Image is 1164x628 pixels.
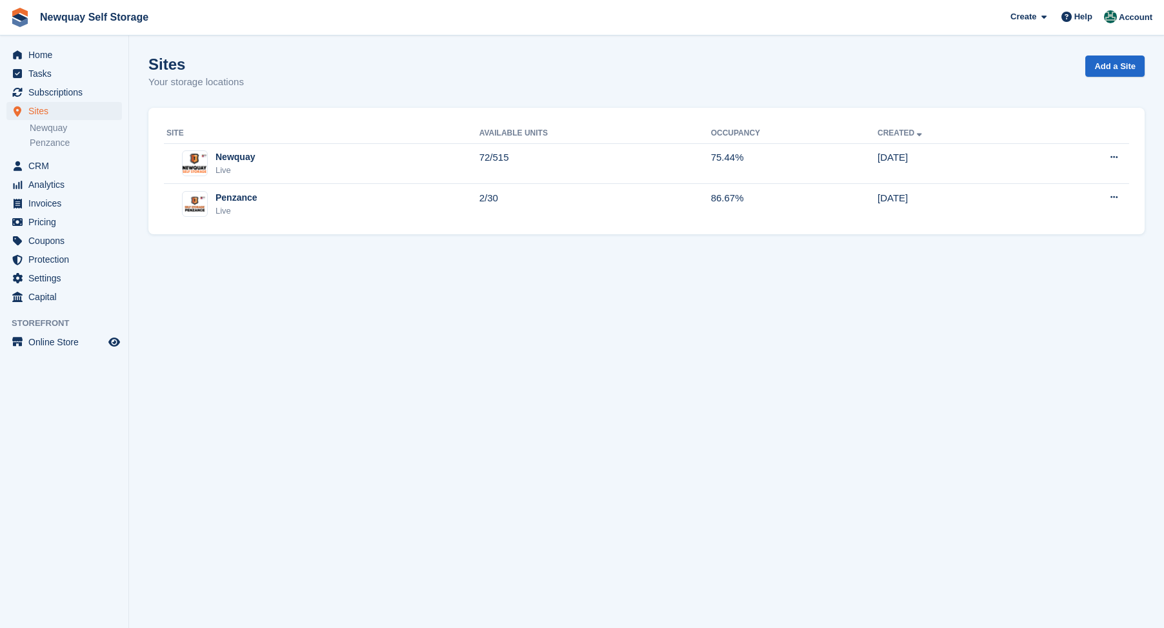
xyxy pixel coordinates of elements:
[6,176,122,194] a: menu
[106,334,122,350] a: Preview store
[28,46,106,64] span: Home
[28,288,106,306] span: Capital
[183,154,207,172] img: Image of Newquay site
[30,137,122,149] a: Penzance
[711,123,878,144] th: Occupancy
[6,194,122,212] a: menu
[164,123,479,144] th: Site
[6,269,122,287] a: menu
[183,195,207,214] img: Image of Penzance site
[6,250,122,268] a: menu
[6,102,122,120] a: menu
[878,128,925,137] a: Created
[6,157,122,175] a: menu
[28,65,106,83] span: Tasks
[6,83,122,101] a: menu
[28,176,106,194] span: Analytics
[6,333,122,351] a: menu
[28,232,106,250] span: Coupons
[28,157,106,175] span: CRM
[216,164,255,177] div: Live
[878,143,1037,184] td: [DATE]
[28,269,106,287] span: Settings
[12,317,128,330] span: Storefront
[6,288,122,306] a: menu
[28,194,106,212] span: Invoices
[1104,10,1117,23] img: JON
[148,75,244,90] p: Your storage locations
[30,122,122,134] a: Newquay
[1085,56,1145,77] a: Add a Site
[6,46,122,64] a: menu
[28,213,106,231] span: Pricing
[28,83,106,101] span: Subscriptions
[479,143,711,184] td: 72/515
[6,232,122,250] a: menu
[1010,10,1036,23] span: Create
[878,184,1037,224] td: [DATE]
[216,150,255,164] div: Newquay
[28,250,106,268] span: Protection
[1119,11,1152,24] span: Account
[148,56,244,73] h1: Sites
[479,123,711,144] th: Available Units
[10,8,30,27] img: stora-icon-8386f47178a22dfd0bd8f6a31ec36ba5ce8667c1dd55bd0f319d3a0aa187defe.svg
[28,333,106,351] span: Online Store
[711,143,878,184] td: 75.44%
[28,102,106,120] span: Sites
[1074,10,1092,23] span: Help
[711,184,878,224] td: 86.67%
[479,184,711,224] td: 2/30
[35,6,154,28] a: Newquay Self Storage
[216,205,257,218] div: Live
[216,191,257,205] div: Penzance
[6,213,122,231] a: menu
[6,65,122,83] a: menu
